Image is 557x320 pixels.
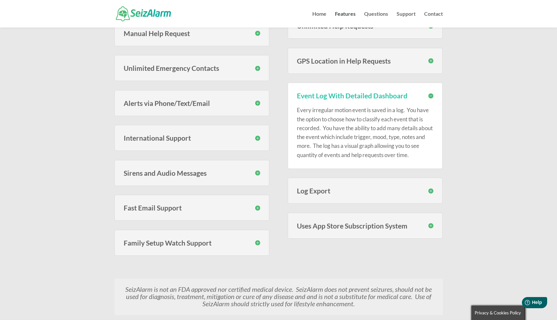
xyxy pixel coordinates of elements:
p: Every irregular motion event is saved in a log. You have the option to choose how to classify eac... [297,106,434,159]
img: SeizAlarm [116,6,171,21]
h3: Family Setup Watch Support [124,239,260,246]
a: Home [312,11,326,28]
a: Contact [424,11,443,28]
h3: Unlimited Emergency Contacts [124,65,260,71]
h3: Log Export [297,187,434,194]
iframe: Help widget launcher [499,294,550,313]
h3: Alerts via Phone/Text/Email [124,100,260,107]
h3: Sirens and Audio Messages [124,170,260,176]
h3: GPS Location in Help Requests [297,57,434,64]
a: Features [335,11,356,28]
h3: Manual Help Request [124,30,260,37]
h3: Uses App Store Subscription System [297,222,434,229]
h3: Fast Email Support [124,204,260,211]
h3: Event Log With Detailed Dashboard [297,92,434,99]
span: Privacy & Cookies Policy [475,310,521,315]
h3: Unlimited Help Requests [297,22,434,29]
em: SeizAlarm is not an FDA approved nor certified medical device. SeizAlarm does not prevent seizure... [125,285,432,308]
h3: International Support [124,134,260,141]
a: Support [397,11,416,28]
a: Questions [364,11,388,28]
